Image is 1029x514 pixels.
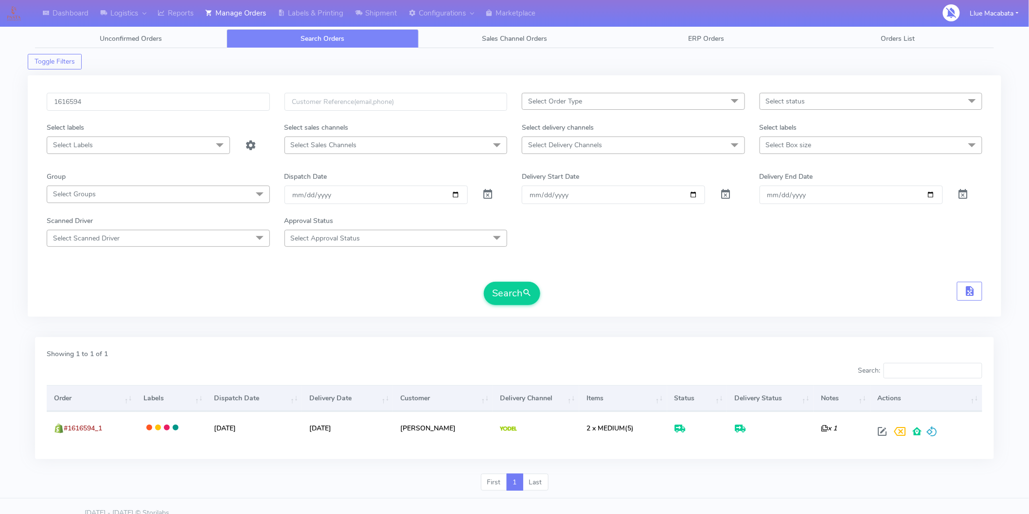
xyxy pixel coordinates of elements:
[291,140,357,150] span: Select Sales Channels
[858,363,982,378] label: Search:
[53,140,93,150] span: Select Labels
[528,140,602,150] span: Select Delivery Channels
[963,3,1026,23] button: Llue Macabata
[207,385,302,411] th: Dispatch Date: activate to sort column ascending
[688,34,724,43] span: ERP Orders
[766,140,812,150] span: Select Box size
[136,385,207,411] th: Labels: activate to sort column ascending
[47,385,136,411] th: Order: activate to sort column ascending
[100,34,162,43] span: Unconfirmed Orders
[284,122,349,133] label: Select sales channels
[53,234,120,243] span: Select Scanned Driver
[301,34,345,43] span: Search Orders
[284,93,508,111] input: Customer Reference(email,phone)
[284,216,334,226] label: Approval Status
[760,171,813,182] label: Delivery End Date
[821,424,837,433] i: x 1
[727,385,814,411] th: Delivery Status: activate to sort column ascending
[484,282,540,305] button: Search
[522,122,594,133] label: Select delivery channels
[766,97,805,106] span: Select status
[53,189,96,199] span: Select Groups
[667,385,727,411] th: Status: activate to sort column ascending
[302,385,393,411] th: Delivery Date: activate to sort column ascending
[482,34,547,43] span: Sales Channel Orders
[760,122,797,133] label: Select labels
[500,427,517,431] img: Yodel
[284,171,327,182] label: Dispatch Date
[884,363,982,378] input: Search:
[54,424,64,433] img: shopify.png
[47,171,66,182] label: Group
[28,54,82,69] button: Toggle Filters
[881,34,915,43] span: Orders List
[393,385,493,411] th: Customer: activate to sort column ascending
[302,411,393,444] td: [DATE]
[47,349,108,359] label: Showing 1 to 1 of 1
[64,424,102,433] span: #1616594_1
[47,93,270,111] input: Order Id
[493,385,579,411] th: Delivery Channel: activate to sort column ascending
[870,385,982,411] th: Actions: activate to sort column ascending
[586,424,634,433] span: (5)
[579,385,667,411] th: Items: activate to sort column ascending
[47,122,84,133] label: Select labels
[528,97,582,106] span: Select Order Type
[291,234,360,243] span: Select Approval Status
[507,474,523,491] a: 1
[207,411,302,444] td: [DATE]
[586,424,625,433] span: 2 x MEDIUM
[35,29,994,48] ul: Tabs
[393,411,493,444] td: [PERSON_NAME]
[814,385,870,411] th: Notes: activate to sort column ascending
[47,216,93,226] label: Scanned Driver
[522,171,579,182] label: Delivery Start Date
